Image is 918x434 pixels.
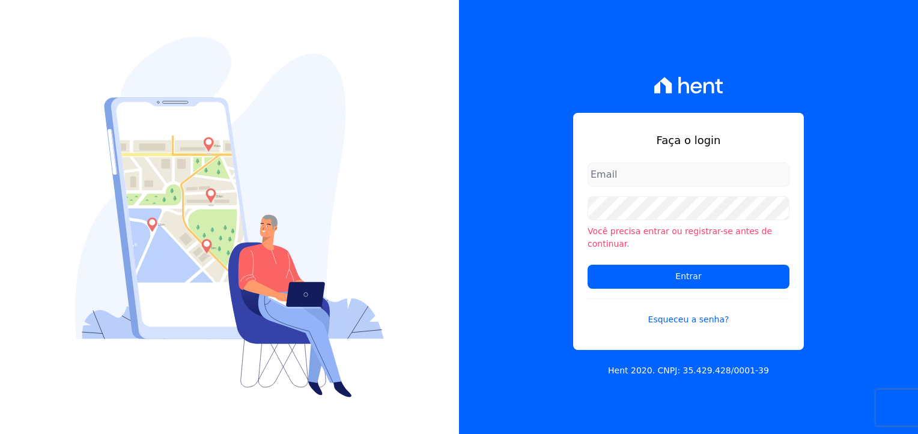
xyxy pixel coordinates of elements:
[588,265,789,289] input: Entrar
[588,132,789,148] h1: Faça o login
[608,364,769,377] p: Hent 2020. CNPJ: 35.429.428/0001-39
[588,298,789,326] a: Esqueceu a senha?
[75,37,384,397] img: Login
[588,163,789,187] input: Email
[588,225,789,250] li: Você precisa entrar ou registrar-se antes de continuar.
